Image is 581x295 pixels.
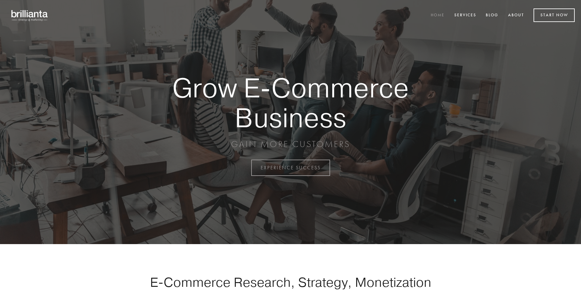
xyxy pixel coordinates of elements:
img: brillianta - research, strategy, marketing [6,6,53,25]
a: EXPERIENCE SUCCESS [251,160,330,176]
strong: Grow E-Commerce Business [150,73,431,132]
h1: E-Commerce Research, Strategy, Monetization [130,274,451,290]
a: About [504,10,528,21]
p: GAIN MORE CUSTOMERS [150,139,431,150]
a: Home [427,10,449,21]
a: Services [450,10,480,21]
a: Start Now [534,8,575,22]
a: Blog [482,10,502,21]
